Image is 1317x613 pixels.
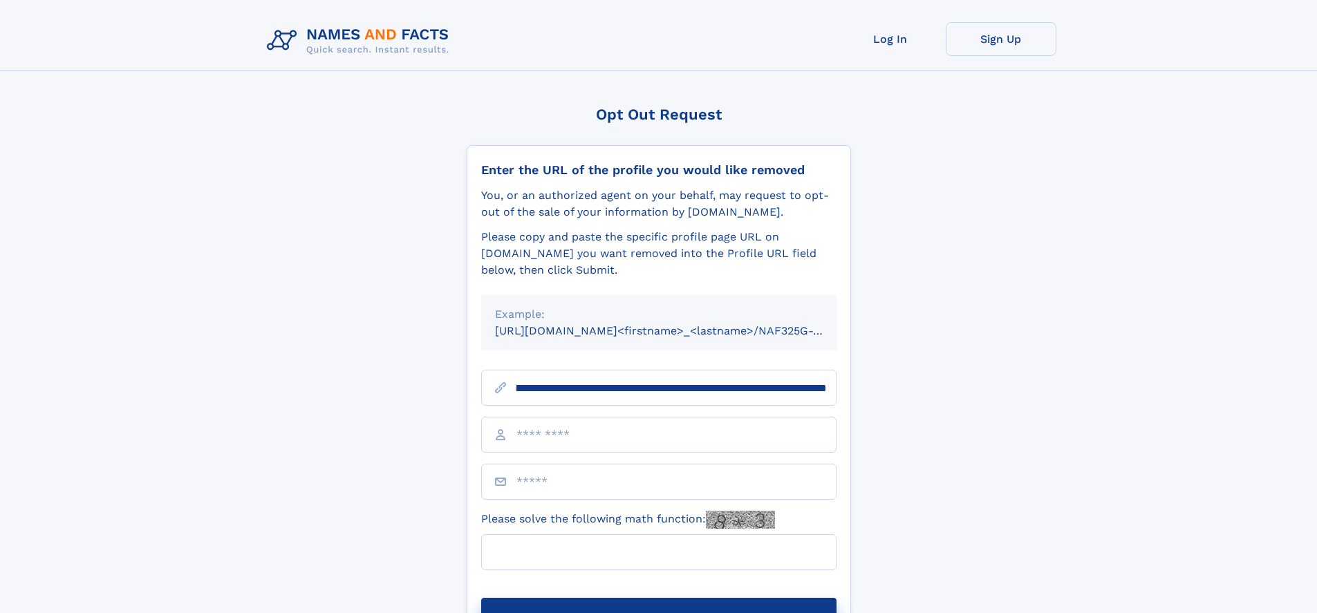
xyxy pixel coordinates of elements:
[946,22,1056,56] a: Sign Up
[481,229,837,279] div: Please copy and paste the specific profile page URL on [DOMAIN_NAME] you want removed into the Pr...
[495,306,823,323] div: Example:
[481,162,837,178] div: Enter the URL of the profile you would like removed
[481,511,775,529] label: Please solve the following math function:
[467,106,851,123] div: Opt Out Request
[495,324,863,337] small: [URL][DOMAIN_NAME]<firstname>_<lastname>/NAF325G-xxxxxxxx
[481,187,837,220] div: You, or an authorized agent on your behalf, may request to opt-out of the sale of your informatio...
[835,22,946,56] a: Log In
[261,22,460,59] img: Logo Names and Facts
